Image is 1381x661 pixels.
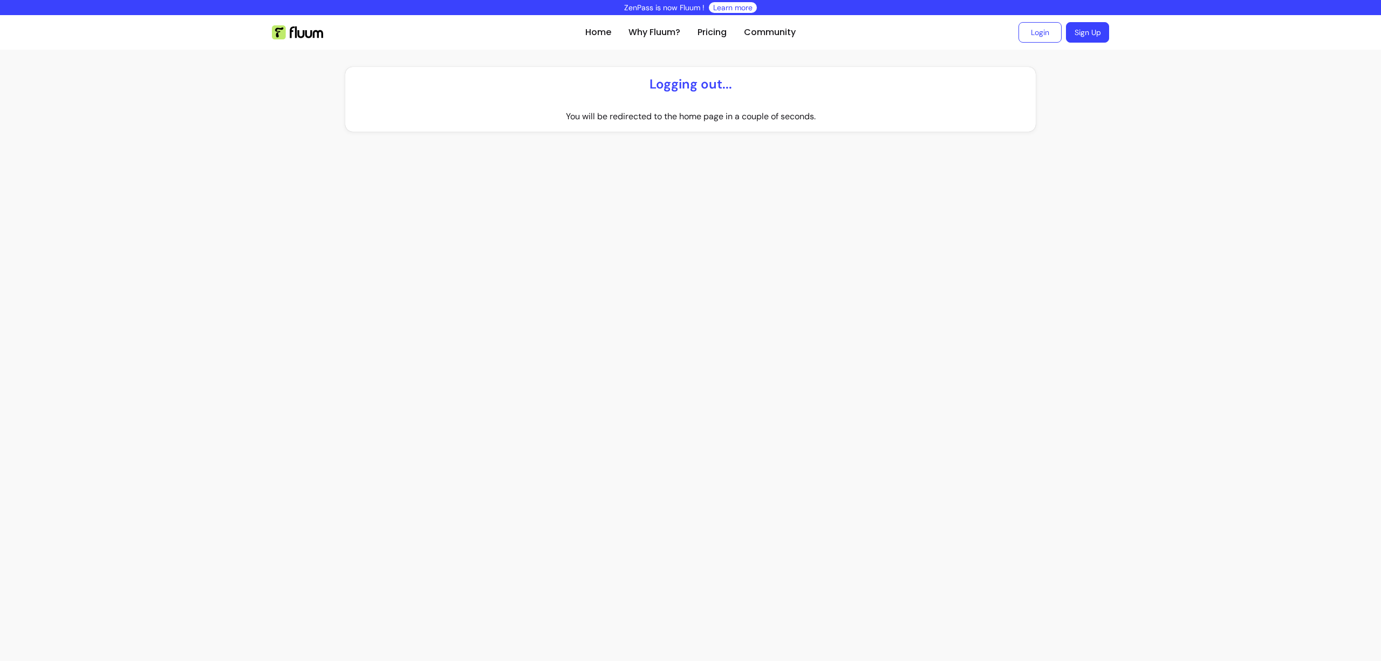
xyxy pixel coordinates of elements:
[272,25,323,39] img: Fluum Logo
[585,26,611,39] a: Home
[744,26,796,39] a: Community
[1018,22,1062,43] a: Login
[566,110,816,123] p: You will be redirected to the home page in a couple of seconds.
[650,76,732,93] p: Logging out...
[628,26,680,39] a: Why Fluum?
[624,2,705,13] p: ZenPass is now Fluum !
[1066,22,1109,43] a: Sign Up
[698,26,727,39] a: Pricing
[713,2,753,13] a: Learn more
